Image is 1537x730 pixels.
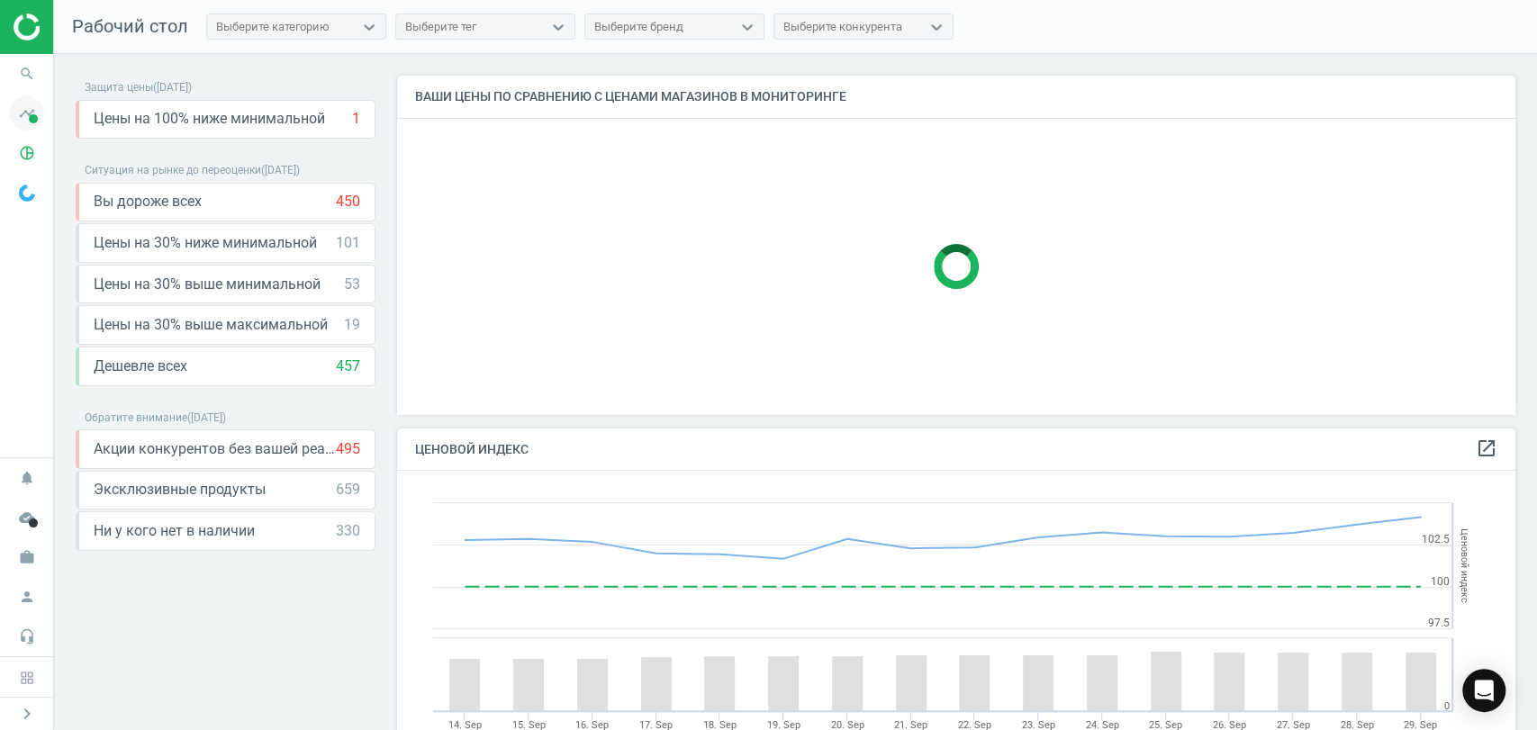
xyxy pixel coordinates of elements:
[10,461,44,495] i: notifications
[14,14,141,41] img: ajHJNr6hYgQAAAAASUVORK5CYII=
[94,275,321,294] span: Цены на 30% выше минимальной
[94,521,255,541] span: Ни у кого нет в наличии
[336,439,360,459] div: 495
[783,19,902,35] div: Выберите конкурента
[94,356,187,376] span: Дешевле всех
[1428,617,1450,629] text: 97.5
[1462,669,1505,712] div: Open Intercom Messenger
[10,57,44,91] i: search
[344,315,360,335] div: 19
[10,580,44,614] i: person
[10,540,44,574] i: work
[1459,528,1470,603] tspan: Ценовой индекс
[397,428,1515,471] h4: Ценовой индекс
[10,96,44,131] i: timeline
[94,480,266,500] span: Эксклюзивные продукты
[1476,437,1497,459] i: open_in_new
[1431,575,1450,588] text: 100
[5,702,50,725] button: chevron_right
[594,19,683,35] div: Выберите бренд
[10,619,44,653] i: headset_mic
[16,703,38,725] i: chevron_right
[336,192,360,212] div: 450
[336,233,360,253] div: 101
[94,233,317,253] span: Цены на 30% ниже минимальной
[153,81,192,94] span: ( [DATE] )
[85,411,187,424] span: Обратите внимание
[336,356,360,376] div: 457
[85,164,261,176] span: Ситуация на рынке до переоценки
[94,109,325,129] span: Цены на 100% ниже минимальной
[10,136,44,170] i: pie_chart_outlined
[344,275,360,294] div: 53
[397,76,1515,118] h4: Ваши цены по сравнению с ценами магазинов в мониторинге
[336,521,360,541] div: 330
[85,81,153,94] span: Защита цены
[216,19,330,35] div: Выберите категорию
[1444,700,1450,712] text: 0
[187,411,226,424] span: ( [DATE] )
[94,315,328,335] span: Цены на 30% выше максимальной
[261,164,300,176] span: ( [DATE] )
[19,185,35,202] img: wGWNvw8QSZomAAAAABJRU5ErkJggg==
[1422,533,1450,545] text: 102.5
[10,500,44,535] i: cloud_done
[405,19,476,35] div: Выберите тег
[336,480,360,500] div: 659
[94,192,202,212] span: Вы дороже всех
[352,109,360,129] div: 1
[94,439,336,459] span: Акции конкурентов без вашей реакции
[72,15,188,37] span: Рабочий стол
[1476,437,1497,461] a: open_in_new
